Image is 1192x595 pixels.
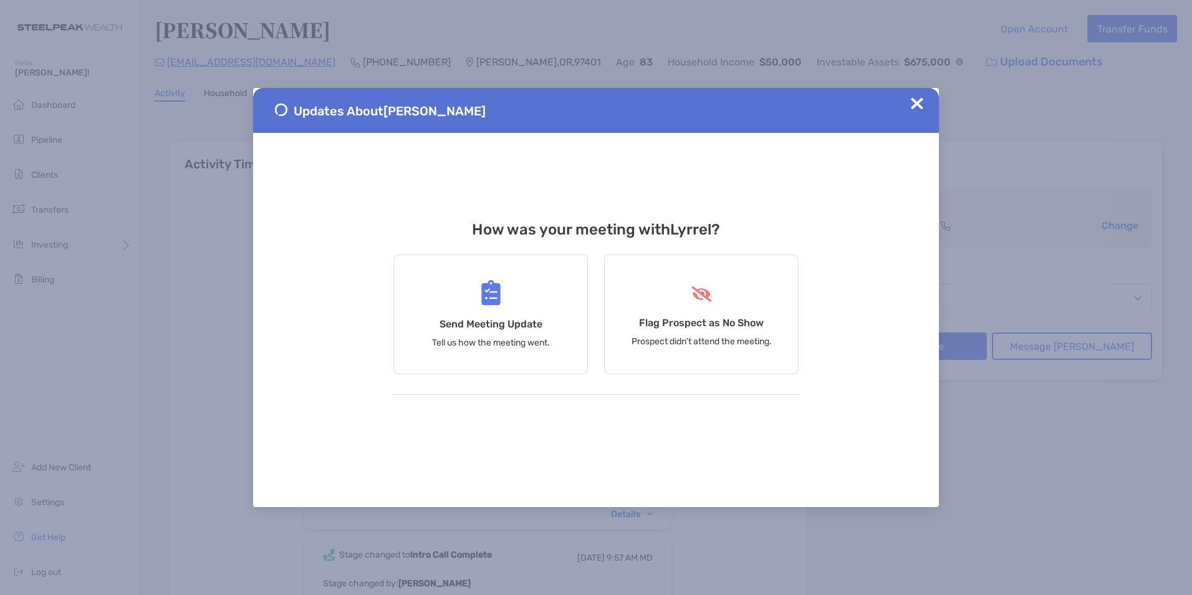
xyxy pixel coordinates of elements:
[393,221,799,238] h3: How was your meeting with Lyrrel ?
[432,337,550,348] p: Tell us how the meeting went.
[911,97,923,110] img: Close Updates Zoe
[481,280,501,306] img: Send Meeting Update
[639,317,764,329] h4: Flag Prospect as No Show
[690,286,713,302] img: Flag Prospect as No Show
[440,318,542,330] h4: Send Meeting Update
[275,104,287,116] img: Send Meeting Update 1
[632,336,772,347] p: Prospect didn’t attend the meeting.
[294,104,486,119] span: Updates About [PERSON_NAME]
